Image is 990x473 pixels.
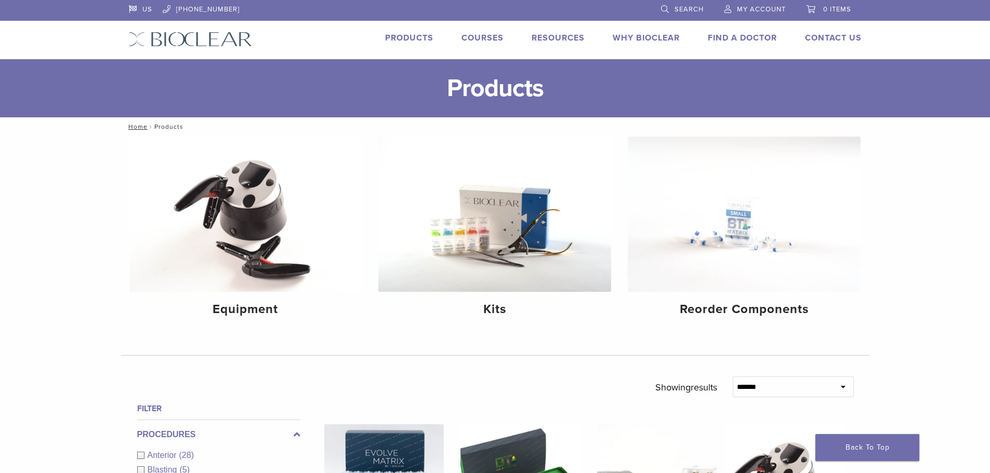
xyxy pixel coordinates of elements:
[628,137,861,326] a: Reorder Components
[387,300,603,319] h4: Kits
[636,300,852,319] h4: Reorder Components
[628,137,861,292] img: Reorder Components
[655,376,717,398] p: Showing results
[708,33,777,43] a: Find A Doctor
[129,137,362,326] a: Equipment
[121,117,869,136] nav: Products
[805,33,862,43] a: Contact Us
[737,5,786,13] span: My Account
[815,434,919,461] a: Back To Top
[137,402,300,415] h4: Filter
[613,33,680,43] a: Why Bioclear
[129,32,252,47] img: Bioclear
[148,124,154,129] span: /
[532,33,585,43] a: Resources
[378,137,611,292] img: Kits
[129,137,362,292] img: Equipment
[378,137,611,326] a: Kits
[179,451,194,460] span: (28)
[148,451,179,460] span: Anterior
[138,300,354,319] h4: Equipment
[137,428,300,441] label: Procedures
[675,5,704,13] span: Search
[823,5,851,13] span: 0 items
[125,123,148,130] a: Home
[385,33,433,43] a: Products
[461,33,504,43] a: Courses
